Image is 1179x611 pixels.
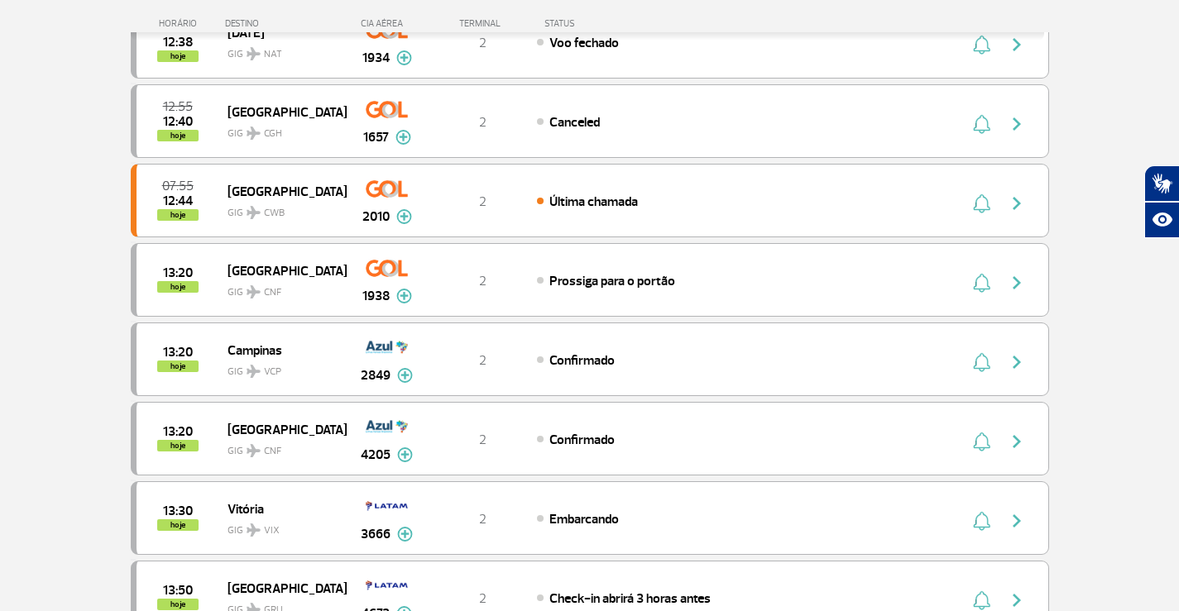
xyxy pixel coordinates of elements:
span: [GEOGRAPHIC_DATA] [228,101,333,122]
span: 2849 [361,365,391,385]
span: CWB [264,206,285,221]
div: STATUS [536,18,671,29]
span: hoje [157,281,199,293]
img: seta-direita-painel-voo.svg [1007,114,1027,134]
span: 4205 [361,445,391,465]
span: hoje [157,130,199,141]
img: sino-painel-voo.svg [973,352,990,372]
span: 2 [479,193,486,210]
span: 2025-08-26 12:55:00 [163,101,193,112]
span: [GEOGRAPHIC_DATA] [228,180,333,202]
span: hoje [157,50,199,62]
span: 2 [479,352,486,369]
span: hoje [157,519,199,531]
img: mais-info-painel-voo.svg [396,209,412,224]
span: Campinas [228,339,333,360]
span: VCP [264,365,281,379]
div: CIA AÉREA [346,18,429,29]
img: seta-direita-painel-voo.svg [1007,590,1027,610]
span: 2025-08-26 12:38:00 [163,36,193,48]
span: 2010 [362,207,390,227]
span: 2 [479,273,486,289]
span: CNF [264,444,281,459]
img: destiny_airplane.svg [247,285,261,298]
div: DESTINO [225,18,346,29]
div: TERMINAL [429,18,536,29]
img: sino-painel-voo.svg [973,511,990,531]
span: GIG [228,38,333,62]
span: 2025-08-26 13:20:00 [163,267,193,279]
img: mais-info-painel-voo.svg [397,447,413,462]
span: 2 [479,511,486,527]
div: HORÁRIO [136,18,226,29]
span: 2 [479,590,486,607]
span: hoje [157,209,199,221]
span: 2 [479,35,486,51]
span: 2025-08-26 12:40:00 [163,116,193,127]
span: [GEOGRAPHIC_DATA] [228,418,333,440]
span: 2025-08-26 12:44:00 [163,195,193,207]
img: mais-info-painel-voo.svg [396,289,412,303]
span: Prossiga para o portão [549,273,675,289]
img: seta-direita-painel-voo.svg [1007,273,1027,293]
span: NAT [264,47,282,62]
span: GIG [228,197,333,221]
button: Abrir recursos assistivos. [1144,202,1179,238]
span: 2025-08-26 13:20:00 [163,426,193,437]
span: 1938 [362,286,390,306]
img: destiny_airplane.svg [247,444,261,457]
img: sino-painel-voo.svg [973,432,990,451]
img: seta-direita-painel-voo.svg [1007,432,1027,451]
img: destiny_airplane.svg [247,126,261,140]
span: CGH [264,126,282,141]
div: Plugin de acessibilidade da Hand Talk. [1144,165,1179,238]
span: GIG [228,117,333,141]
span: 2025-08-26 13:30:00 [163,505,193,517]
img: sino-painel-voo.svg [973,590,990,610]
span: Embarcando [549,511,619,527]
span: GIG [228,356,333,379]
span: 3666 [361,524,391,544]
img: seta-direita-painel-voo.svg [1007,511,1027,531]
img: destiny_airplane.svg [247,523,261,537]
img: sino-painel-voo.svg [973,273,990,293]
span: 1934 [362,48,390,68]
img: seta-direita-painel-voo.svg [1007,193,1027,213]
span: 2025-08-26 13:20:00 [163,346,193,358]
span: hoje [157,440,199,451]
img: sino-painel-voo.svg [973,114,990,134]
span: 2 [479,114,486,131]
span: [GEOGRAPHIC_DATA] [228,260,333,281]
img: mais-info-painel-voo.svg [397,368,413,383]
span: [GEOGRAPHIC_DATA] [228,577,333,599]
span: 2 [479,432,486,448]
button: Abrir tradutor de língua de sinais. [1144,165,1179,202]
span: 2025-08-26 07:55:00 [162,180,194,192]
img: mais-info-painel-voo.svg [396,50,412,65]
span: Confirmado [549,432,615,448]
span: GIG [228,514,333,538]
img: seta-direita-painel-voo.svg [1007,35,1027,55]
span: Vitória [228,498,333,519]
img: mais-info-painel-voo.svg [397,527,413,542]
span: 2025-08-26 13:50:00 [163,585,193,596]
span: VIX [264,523,280,538]
img: destiny_airplane.svg [247,365,261,378]
img: destiny_airplane.svg [247,47,261,60]
img: seta-direita-painel-voo.svg [1007,352,1027,372]
span: Última chamada [549,193,638,210]
span: Voo fechado [549,35,619,51]
img: destiny_airplane.svg [247,206,261,219]
span: Canceled [549,114,600,131]
img: mais-info-painel-voo.svg [395,130,411,145]
span: hoje [157,360,199,372]
span: GIG [228,435,333,459]
img: sino-painel-voo.svg [973,35,990,55]
span: Check-in abrirá 3 horas antes [549,590,711,607]
img: sino-painel-voo.svg [973,193,990,213]
span: 1657 [363,127,389,147]
span: CNF [264,285,281,300]
span: Confirmado [549,352,615,369]
span: GIG [228,276,333,300]
span: hoje [157,599,199,610]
